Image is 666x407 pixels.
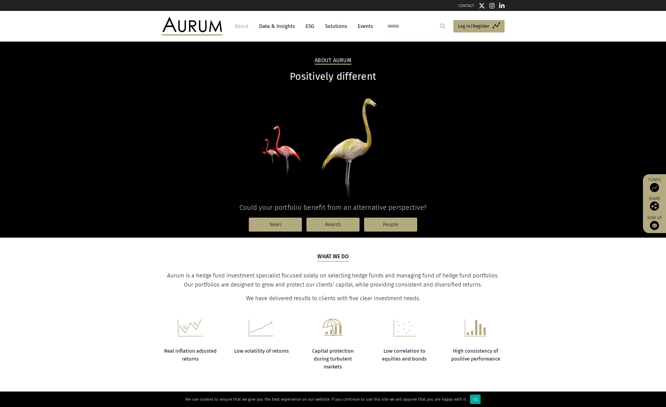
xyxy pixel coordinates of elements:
strong: Low correlation to equities and bonds [382,348,427,362]
a: Log in/Register [453,20,505,33]
img: Share this post [650,202,659,211]
a: Solutions [322,21,350,32]
div: Ok [470,395,481,404]
div: Share [646,197,663,211]
strong: Low volatility of returns [234,348,289,354]
h4: Could your portfolio benefit from an alternative perspective? [162,203,505,212]
span: We have delivered results to clients with five clear investment needs. [246,295,420,302]
span: Log in/Register [458,22,489,30]
strong: High consistency of positive performance [451,348,500,362]
a: Sign up [646,215,663,230]
img: Linkedin icon [499,3,505,9]
a: Events [355,21,373,32]
a: CONTACT [458,3,474,8]
img: Sign up to our newsletter [650,221,659,230]
a: News [249,218,302,232]
img: Access Funds [650,183,659,192]
a: Data & Insights [256,21,298,32]
a: Awards [306,218,360,232]
a: About [232,21,252,32]
a: ESG [303,21,317,32]
h5: What we do [317,253,349,261]
a: People [364,218,417,232]
span: Aurum is a hedge fund investment specialist focused solely on selecting hedge funds and managing ... [167,272,499,288]
img: Twitter icon [479,3,485,9]
h2: About Aurum [315,57,351,65]
h1: Positively different [162,71,505,83]
strong: Real inflation adjusted returns [164,348,217,362]
img: Aurum [162,17,222,35]
input: Submit [437,20,449,32]
img: Instagram icon [489,3,495,9]
a: Funds [646,177,663,192]
strong: Capital protection during turbulent markets [312,348,354,370]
